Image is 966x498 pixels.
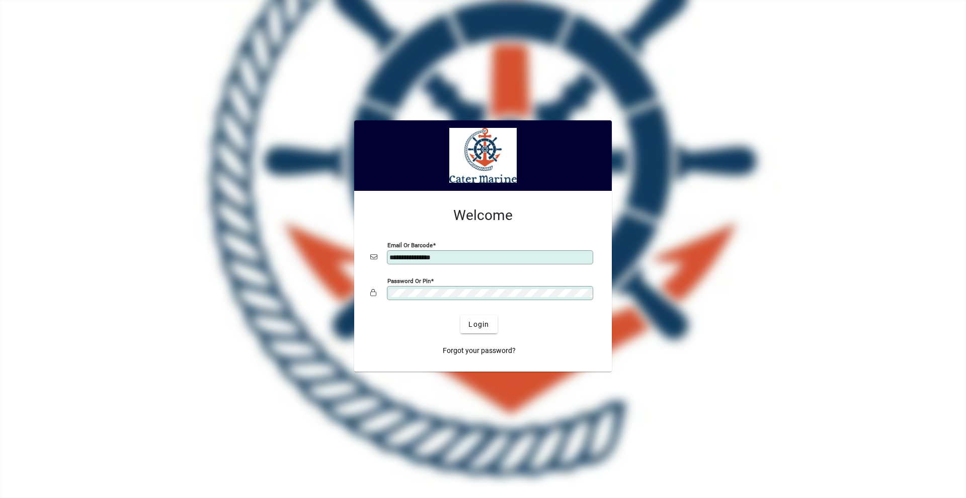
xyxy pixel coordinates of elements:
a: Forgot your password? [439,341,520,360]
span: Login [468,319,489,330]
mat-label: Email or Barcode [387,242,433,249]
mat-label: Password or Pin [387,277,431,284]
span: Forgot your password? [443,345,516,356]
h2: Welcome [370,207,596,224]
button: Login [460,315,497,333]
